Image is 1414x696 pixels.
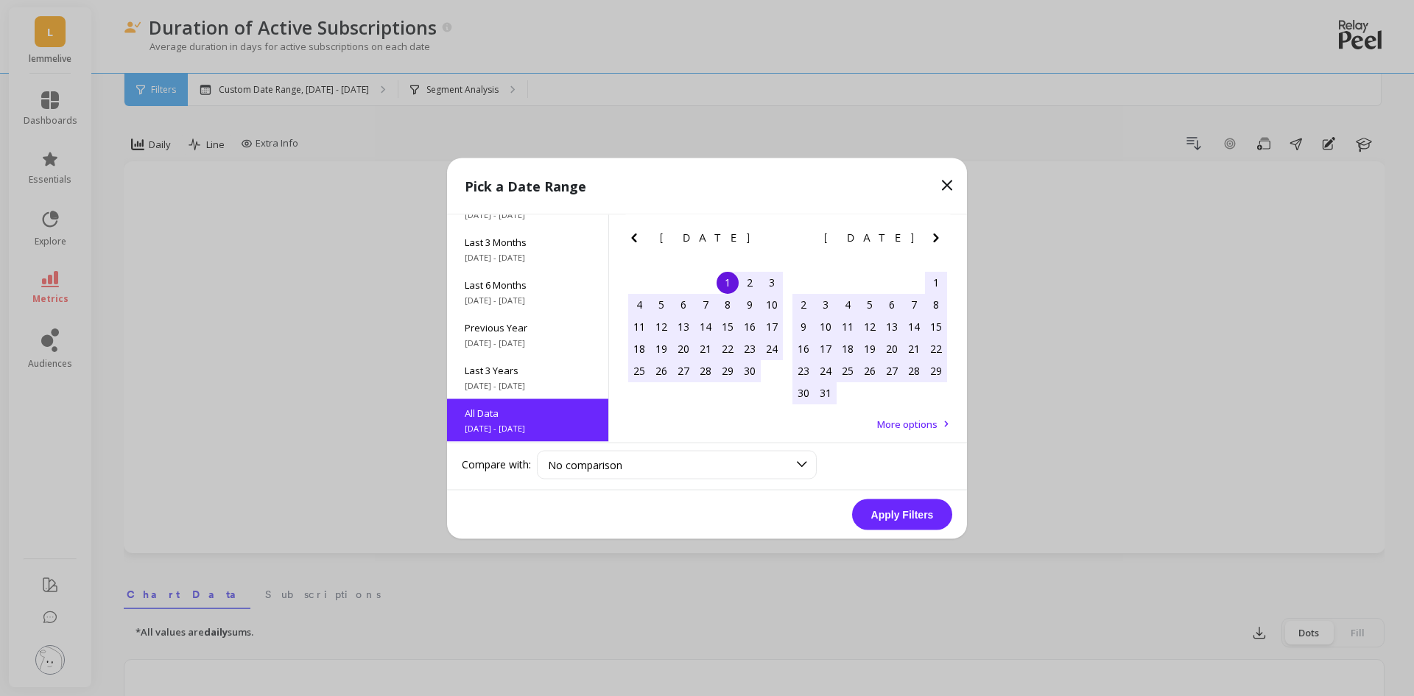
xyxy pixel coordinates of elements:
div: Choose Tuesday, June 27th, 2017 [672,359,694,382]
div: Choose Sunday, July 9th, 2017 [792,315,815,337]
div: Choose Thursday, July 13th, 2017 [881,315,903,337]
span: [DATE] [824,231,916,243]
div: Choose Sunday, July 16th, 2017 [792,337,815,359]
div: Choose Friday, June 30th, 2017 [739,359,761,382]
div: Choose Monday, July 17th, 2017 [815,337,837,359]
div: Choose Monday, July 10th, 2017 [815,315,837,337]
div: Choose Friday, July 14th, 2017 [903,315,925,337]
div: Choose Thursday, June 29th, 2017 [717,359,739,382]
div: Choose Tuesday, July 4th, 2017 [837,293,859,315]
div: Choose Saturday, July 8th, 2017 [925,293,947,315]
div: month 2017-07 [792,271,947,404]
div: Choose Saturday, July 15th, 2017 [925,315,947,337]
label: Compare with: [462,457,531,472]
div: Choose Thursday, July 27th, 2017 [881,359,903,382]
span: [DATE] - [DATE] [465,422,591,434]
div: Choose Monday, June 19th, 2017 [650,337,672,359]
div: month 2017-06 [628,271,783,382]
div: Choose Wednesday, June 28th, 2017 [694,359,717,382]
div: Choose Monday, July 24th, 2017 [815,359,837,382]
span: Last 3 Months [465,235,591,248]
span: No comparison [548,457,622,471]
div: Choose Saturday, June 10th, 2017 [761,293,783,315]
div: Choose Sunday, July 2nd, 2017 [792,293,815,315]
div: Choose Wednesday, July 19th, 2017 [859,337,881,359]
div: Choose Wednesday, June 7th, 2017 [694,293,717,315]
div: Choose Tuesday, July 25th, 2017 [837,359,859,382]
span: All Data [465,406,591,419]
div: Choose Monday, July 3rd, 2017 [815,293,837,315]
div: Choose Monday, July 31st, 2017 [815,382,837,404]
span: Previous Year [465,320,591,334]
p: Pick a Date Range [465,175,586,196]
div: Choose Friday, July 7th, 2017 [903,293,925,315]
span: [DATE] - [DATE] [465,337,591,348]
div: Choose Wednesday, June 14th, 2017 [694,315,717,337]
div: Choose Thursday, June 1st, 2017 [717,271,739,293]
span: [DATE] - [DATE] [465,251,591,263]
div: Choose Wednesday, July 12th, 2017 [859,315,881,337]
span: [DATE] [660,231,752,243]
div: Choose Wednesday, June 21st, 2017 [694,337,717,359]
button: Previous Month [625,228,649,252]
div: Choose Saturday, June 17th, 2017 [761,315,783,337]
span: [DATE] - [DATE] [465,294,591,306]
div: Choose Monday, June 12th, 2017 [650,315,672,337]
div: Choose Friday, June 16th, 2017 [739,315,761,337]
div: Choose Sunday, June 11th, 2017 [628,315,650,337]
div: Choose Friday, June 2nd, 2017 [739,271,761,293]
div: Choose Saturday, July 22nd, 2017 [925,337,947,359]
div: Choose Thursday, July 20th, 2017 [881,337,903,359]
span: [DATE] - [DATE] [465,379,591,391]
div: Choose Saturday, June 3rd, 2017 [761,271,783,293]
div: Choose Monday, June 26th, 2017 [650,359,672,382]
div: Choose Thursday, June 8th, 2017 [717,293,739,315]
div: Choose Tuesday, June 6th, 2017 [672,293,694,315]
span: Last 3 Years [465,363,591,376]
span: More options [877,417,938,430]
button: Previous Month [789,228,813,252]
div: Choose Thursday, June 22nd, 2017 [717,337,739,359]
div: Choose Tuesday, July 18th, 2017 [837,337,859,359]
div: Choose Tuesday, July 11th, 2017 [837,315,859,337]
div: Choose Sunday, July 23rd, 2017 [792,359,815,382]
div: Choose Friday, July 28th, 2017 [903,359,925,382]
div: Choose Sunday, July 30th, 2017 [792,382,815,404]
div: Choose Wednesday, July 5th, 2017 [859,293,881,315]
span: [DATE] - [DATE] [465,208,591,220]
div: Choose Tuesday, June 13th, 2017 [672,315,694,337]
div: Choose Saturday, July 29th, 2017 [925,359,947,382]
div: Choose Friday, July 21st, 2017 [903,337,925,359]
button: Next Month [927,228,951,252]
div: Choose Tuesday, June 20th, 2017 [672,337,694,359]
div: Choose Sunday, June 18th, 2017 [628,337,650,359]
div: Choose Friday, June 23rd, 2017 [739,337,761,359]
div: Choose Sunday, June 25th, 2017 [628,359,650,382]
div: Choose Sunday, June 4th, 2017 [628,293,650,315]
div: Choose Saturday, June 24th, 2017 [761,337,783,359]
div: Choose Thursday, July 6th, 2017 [881,293,903,315]
div: Choose Monday, June 5th, 2017 [650,293,672,315]
button: Next Month [763,228,787,252]
div: Choose Thursday, June 15th, 2017 [717,315,739,337]
button: Apply Filters [852,499,952,530]
div: Choose Wednesday, July 26th, 2017 [859,359,881,382]
div: Choose Friday, June 9th, 2017 [739,293,761,315]
span: Last 6 Months [465,278,591,291]
div: Choose Saturday, July 1st, 2017 [925,271,947,293]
